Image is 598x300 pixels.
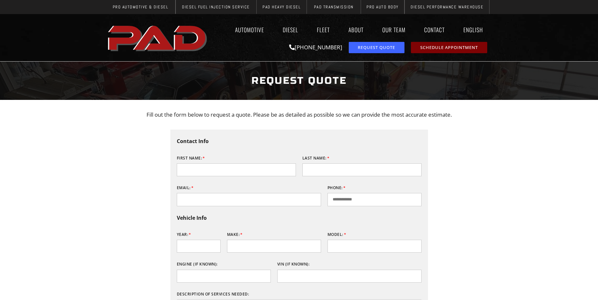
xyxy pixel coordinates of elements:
[342,22,370,37] a: About
[411,5,483,9] span: Diesel Performance Warehouse
[311,22,336,37] a: Fleet
[302,153,330,163] label: Last Name:
[106,20,210,55] a: pro automotive and diesel home page
[314,5,354,9] span: PAD Transmission
[327,229,346,240] label: Model:
[358,45,395,50] span: Request Quote
[109,69,489,93] h1: Request Quote
[113,5,168,9] span: Pro Automotive & Diesel
[327,183,346,193] label: Phone:
[177,183,194,193] label: Email:
[106,20,210,55] img: The image shows the word "PAD" in bold, red, uppercase letters with a slight shadow effect.
[289,44,342,51] a: [PHONE_NUMBER]
[262,5,300,9] span: PAD Heavy Diesel
[376,22,412,37] a: Our Team
[349,42,404,53] a: request a service or repair quote
[182,5,250,9] span: Diesel Fuel Injection Service
[177,259,218,269] label: Engine (if known):
[210,22,492,37] nav: Menu
[109,110,489,120] p: Fill out the form below to request a quote. Please be as detailed as possible so we can provide t...
[277,22,304,37] a: Diesel
[227,229,243,240] label: Make:
[277,259,310,269] label: VIN (if known):
[177,214,207,221] b: Vehicle Info
[177,138,209,145] b: Contact Info
[418,22,451,37] a: Contact
[366,5,399,9] span: Pro Auto Body
[177,153,205,163] label: First Name:
[229,22,270,37] a: Automotive
[177,289,249,299] label: Description of services needed:
[411,42,487,53] a: schedule repair or service appointment
[420,45,478,50] span: Schedule Appointment
[177,229,191,240] label: Year:
[457,22,492,37] a: English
